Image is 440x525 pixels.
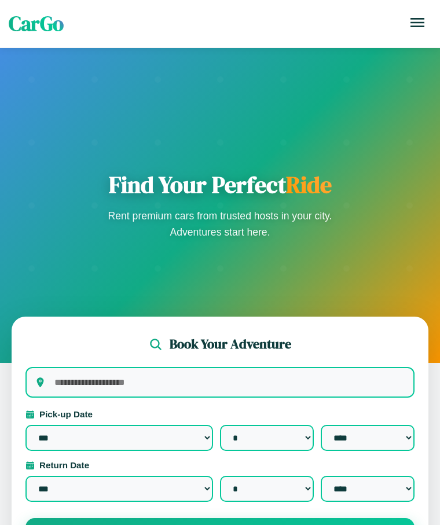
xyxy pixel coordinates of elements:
h2: Book Your Adventure [170,335,291,353]
label: Return Date [25,460,415,470]
p: Rent premium cars from trusted hosts in your city. Adventures start here. [104,208,336,240]
span: CarGo [9,10,64,38]
label: Pick-up Date [25,409,415,419]
span: Ride [286,169,332,200]
h1: Find Your Perfect [104,171,336,199]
